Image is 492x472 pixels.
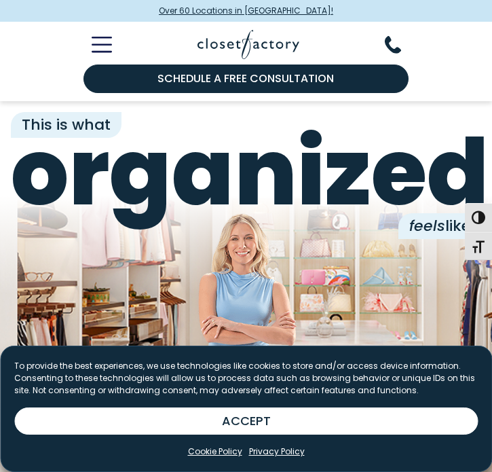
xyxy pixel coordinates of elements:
[11,127,481,219] span: organized
[465,203,492,232] button: Toggle High Contrast
[249,446,305,458] a: Privacy Policy
[14,407,478,435] button: ACCEPT
[398,213,481,239] span: like
[14,360,478,397] p: To provide the best experiences, we use technologies like cookies to store and/or access device i...
[75,37,112,53] button: Toggle Mobile Menu
[409,215,445,236] i: feels
[197,30,299,59] img: Closet Factory Logo
[385,36,417,54] button: Phone Number
[83,65,409,93] a: Schedule a Free Consultation
[465,232,492,260] button: Toggle Font size
[188,446,242,458] a: Cookie Policy
[159,5,333,17] span: Over 60 Locations in [GEOGRAPHIC_DATA]!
